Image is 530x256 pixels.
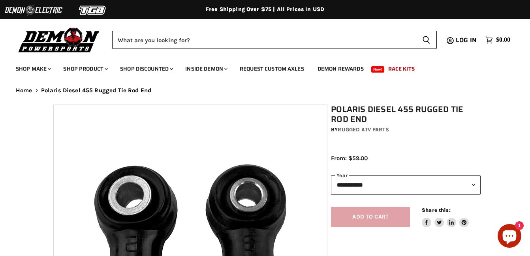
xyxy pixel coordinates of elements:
[16,87,32,94] a: Home
[179,61,232,77] a: Inside Demon
[331,125,481,134] div: by
[456,35,477,45] span: Log in
[338,126,389,133] a: Rugged ATV Parts
[10,61,56,77] a: Shop Make
[41,87,152,94] span: Polaris Diesel 455 Rugged Tie Rod End
[112,31,437,49] form: Product
[481,34,514,46] a: $0.00
[422,207,469,228] aside: Share this:
[371,66,385,73] span: New!
[234,61,310,77] a: Request Custom Axles
[63,3,122,18] img: TGB Logo 2
[312,61,370,77] a: Demon Rewards
[331,105,481,124] h1: Polaris Diesel 455 Rugged Tie Rod End
[495,224,524,250] inbox-online-store-chat: Shopify online store chat
[382,61,421,77] a: Race Kits
[416,31,437,49] button: Search
[331,175,481,194] select: year
[331,155,368,162] span: From: $59.00
[16,26,102,54] img: Demon Powersports
[422,207,450,213] span: Share this:
[57,61,113,77] a: Shop Product
[112,31,416,49] input: Search
[496,36,510,44] span: $0.00
[4,3,63,18] img: Demon Electric Logo 2
[452,37,481,44] a: Log in
[10,58,508,77] ul: Main menu
[114,61,178,77] a: Shop Discounted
